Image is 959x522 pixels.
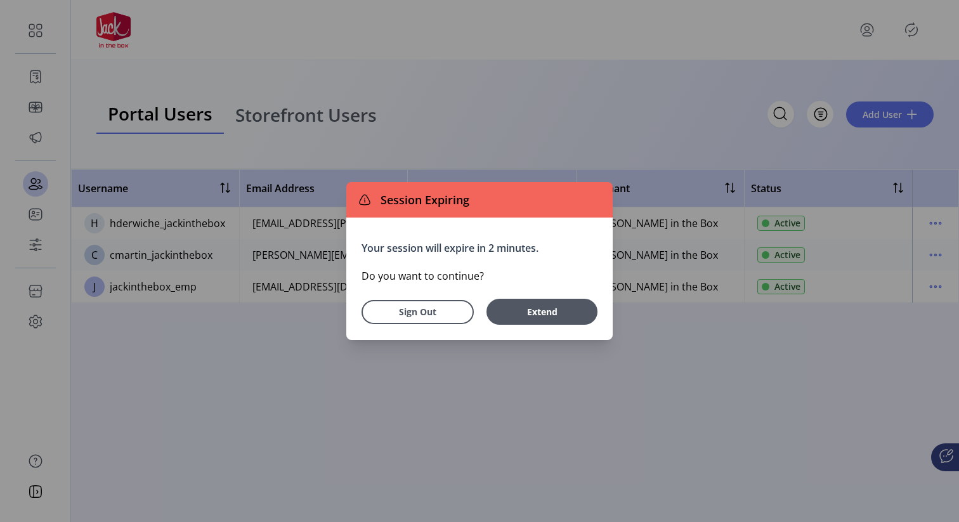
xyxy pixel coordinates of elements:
[493,305,591,318] span: Extend
[362,240,597,256] p: Your session will expire in 2 minutes.
[375,192,469,209] span: Session Expiring
[378,305,457,318] span: Sign Out
[486,299,597,325] button: Extend
[362,300,474,324] button: Sign Out
[362,268,597,284] p: Do you want to continue?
